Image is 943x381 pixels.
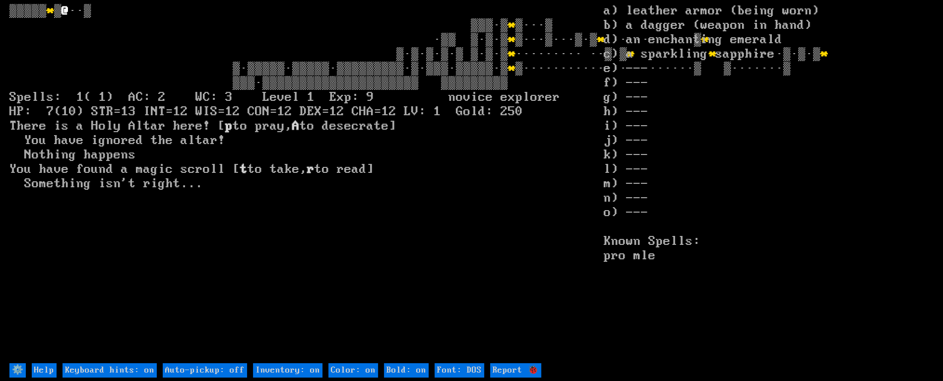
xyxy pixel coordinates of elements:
stats: a) leather armor (being worn) b) a dagger (weapon in hand) d) an enchanting emerald c) a sparklin... [604,4,934,362]
b: A [292,119,300,134]
b: p [225,119,233,134]
larn: ▒▒▒▒▒ ▒ ··▒ ▒▒▒·▒ ▒···▒ ·▒▒ ▒·▒·▒ ▒···▒···▒·▒ ············▒ ······▒ ····▒·▒ ····▒▒▒▒▒ ▒·▒·▒ ▒·▒·▒... [9,4,604,362]
input: Keyboard hints: on [63,363,157,378]
input: ⚙️ [9,363,26,378]
input: Font: DOS [435,363,484,378]
input: Report 🐞 [490,363,541,378]
font: @ [62,3,69,18]
input: Color: on [328,363,378,378]
input: Auto-pickup: off [163,363,247,378]
input: Bold: on [384,363,429,378]
b: t [240,162,248,177]
b: r [307,162,314,177]
input: Help [32,363,57,378]
input: Inventory: on [253,363,322,378]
